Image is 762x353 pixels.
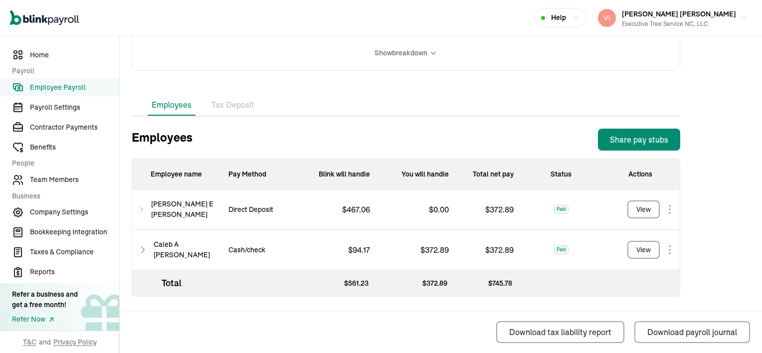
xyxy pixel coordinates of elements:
[412,244,457,256] p: $ 372.89
[30,227,119,237] span: Bookkeeping Integration
[12,66,113,76] span: Payroll
[30,247,119,257] span: Taxes & Compliance
[554,245,569,254] span: Paid
[636,204,651,215] div: View
[30,82,119,93] span: Employee Payroll
[132,159,220,189] p: Employee name
[53,337,97,347] span: Privacy Policy
[299,159,378,189] p: Blink will handle
[421,203,457,215] p: $ 0.00
[30,267,119,277] span: Reports
[627,241,660,259] button: View
[509,326,611,338] div: Download tax liability report
[634,321,750,343] button: Download payroll journal
[622,19,736,28] div: Executive Tree Service NC, LLC
[30,102,119,113] span: Payroll Settings
[132,270,221,296] p: Total
[522,159,600,189] div: Status
[12,158,113,169] span: People
[477,244,514,256] p: $ 372.89
[151,199,220,220] span: [PERSON_NAME] E [PERSON_NAME]
[132,129,192,151] h3: Employees
[30,207,119,217] span: Company Settings
[12,289,78,310] div: Refer a business and get a free month!
[477,203,514,215] p: $ 372.89
[220,159,299,189] p: Pay Method
[622,9,736,18] span: [PERSON_NAME] [PERSON_NAME]
[12,314,78,325] a: Refer Now
[610,134,668,146] div: Share pay stubs
[300,270,379,296] p: $ 561.23
[220,204,281,215] p: Direct Deposit
[23,337,36,347] span: T&C
[148,95,195,116] li: Employees
[340,244,378,256] p: $ 94.17
[379,270,457,296] p: $ 372.89
[30,142,119,153] span: Benefits
[30,50,119,60] span: Home
[600,159,680,189] div: Actions
[647,326,737,338] div: Download payroll journal
[457,159,522,189] div: Total net pay
[220,245,273,255] p: Cash/check
[334,203,378,215] p: $ 467.06
[627,200,660,218] button: View
[375,48,427,58] span: Show breakdown
[598,129,680,151] button: Share pay stubs
[535,8,586,27] button: Help
[30,122,119,133] span: Contractor Payments
[30,175,119,185] span: Team Members
[496,321,624,343] button: Download tax liability report
[594,5,752,30] button: [PERSON_NAME] [PERSON_NAME]Executive Tree Service NC, LLC
[12,191,113,201] span: Business
[154,239,220,260] span: Caleb A [PERSON_NAME]
[207,95,258,116] li: Tax Deposit
[10,3,79,32] nav: Global
[636,245,651,255] div: View
[457,270,522,296] p: $ 745.78
[551,12,566,23] span: Help
[712,305,762,353] iframe: Chat Widget
[378,159,457,189] div: You will handle
[554,205,569,214] span: Paid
